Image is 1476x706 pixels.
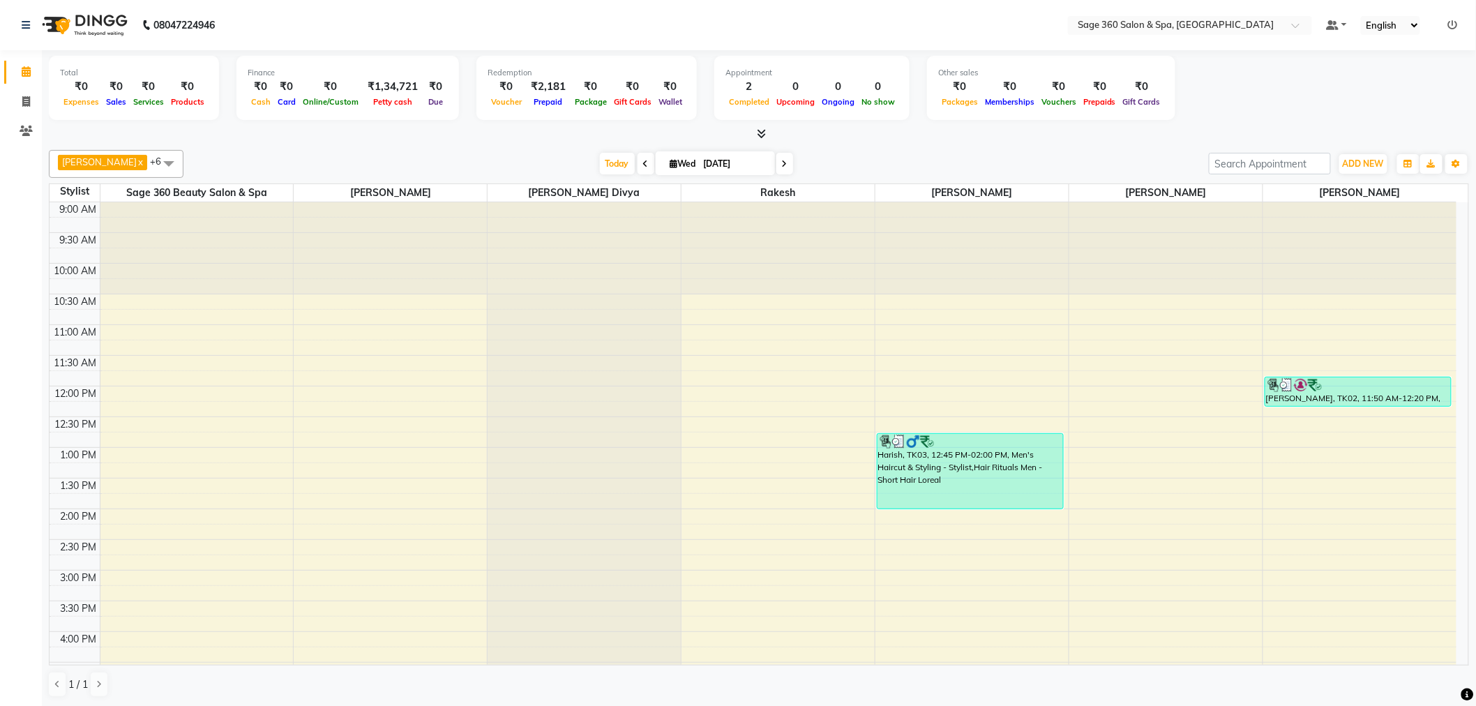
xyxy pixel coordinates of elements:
span: Wallet [655,97,686,107]
span: [PERSON_NAME] [875,184,1069,202]
span: Petty cash [370,97,416,107]
div: ₹0 [299,79,362,95]
div: 1:00 PM [58,448,100,463]
div: 11:00 AM [52,325,100,340]
span: Sage 360 Beauty Salon & Spa [100,184,294,202]
div: Stylist [50,184,100,199]
a: x [137,156,143,167]
div: 3:30 PM [58,601,100,616]
span: 1 / 1 [68,677,88,692]
div: 10:30 AM [52,294,100,309]
span: Today [600,153,635,174]
input: 2025-09-03 [700,153,769,174]
div: 2:00 PM [58,509,100,524]
div: 4:00 PM [58,632,100,647]
div: ₹0 [1080,79,1120,95]
div: ₹0 [655,79,686,95]
span: Card [274,97,299,107]
span: Packages [938,97,981,107]
div: ₹0 [571,79,610,95]
span: Prepaids [1080,97,1120,107]
span: [PERSON_NAME] [1069,184,1263,202]
div: 10:00 AM [52,264,100,278]
div: ₹2,181 [525,79,571,95]
div: ₹1,34,721 [362,79,423,95]
div: ₹0 [274,79,299,95]
div: 2 [725,79,773,95]
div: ₹0 [1120,79,1164,95]
div: ₹0 [248,79,274,95]
div: [PERSON_NAME], TK02, 11:50 AM-12:20 PM, Women's Haircut & Styling -Fringe Cut/Trim [1265,377,1452,406]
span: Services [130,97,167,107]
span: Package [571,97,610,107]
span: No show [858,97,898,107]
div: 4:30 PM [58,663,100,677]
span: Cash [248,97,274,107]
span: [PERSON_NAME] Divya [488,184,681,202]
button: ADD NEW [1339,154,1387,174]
div: 0 [858,79,898,95]
span: Voucher [488,97,525,107]
span: Prepaid [531,97,566,107]
div: Redemption [488,67,686,79]
b: 08047224946 [153,6,215,45]
div: 0 [818,79,858,95]
div: 3:00 PM [58,571,100,585]
div: 11:30 AM [52,356,100,370]
span: Completed [725,97,773,107]
div: Appointment [725,67,898,79]
div: ₹0 [423,79,448,95]
div: 9:00 AM [57,202,100,217]
span: Gift Cards [1120,97,1164,107]
span: Vouchers [1038,97,1080,107]
div: ₹0 [610,79,655,95]
div: Finance [248,67,448,79]
input: Search Appointment [1209,153,1331,174]
div: ₹0 [103,79,130,95]
span: Due [425,97,446,107]
div: 1:30 PM [58,479,100,493]
div: 12:30 PM [52,417,100,432]
div: 2:30 PM [58,540,100,555]
span: Wed [667,158,700,169]
span: ADD NEW [1343,158,1384,169]
div: ₹0 [981,79,1038,95]
div: ₹0 [488,79,525,95]
div: 0 [773,79,818,95]
span: Rakesh [681,184,875,202]
div: Harish, TK03, 12:45 PM-02:00 PM, Men's Haircut & Styling - Stylist,Hair Rituals Men - Short Hair ... [878,434,1063,509]
span: Products [167,97,208,107]
span: Ongoing [818,97,858,107]
span: [PERSON_NAME] [62,156,137,167]
span: [PERSON_NAME] [1263,184,1456,202]
div: Total [60,67,208,79]
div: ₹0 [938,79,981,95]
span: Expenses [60,97,103,107]
span: [PERSON_NAME] [294,184,487,202]
span: Sales [103,97,130,107]
span: +6 [150,156,172,167]
span: Gift Cards [610,97,655,107]
span: Upcoming [773,97,818,107]
span: Memberships [981,97,1038,107]
div: ₹0 [167,79,208,95]
img: logo [36,6,131,45]
div: Other sales [938,67,1164,79]
div: ₹0 [60,79,103,95]
div: 9:30 AM [57,233,100,248]
div: 12:00 PM [52,386,100,401]
div: ₹0 [130,79,167,95]
span: Online/Custom [299,97,362,107]
div: ₹0 [1038,79,1080,95]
